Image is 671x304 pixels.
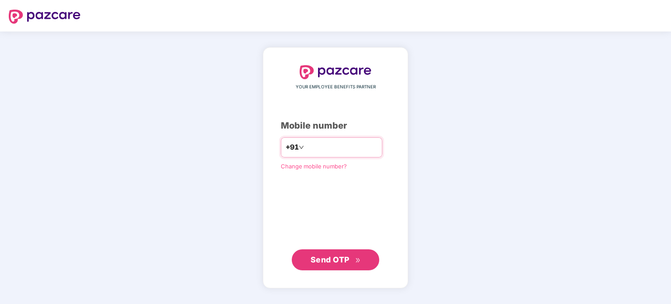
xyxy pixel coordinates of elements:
[300,65,371,79] img: logo
[286,142,299,153] span: +91
[299,145,304,150] span: down
[311,255,349,264] span: Send OTP
[292,249,379,270] button: Send OTPdouble-right
[9,10,80,24] img: logo
[281,119,390,133] div: Mobile number
[355,258,361,263] span: double-right
[281,163,347,170] a: Change mobile number?
[296,84,376,91] span: YOUR EMPLOYEE BENEFITS PARTNER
